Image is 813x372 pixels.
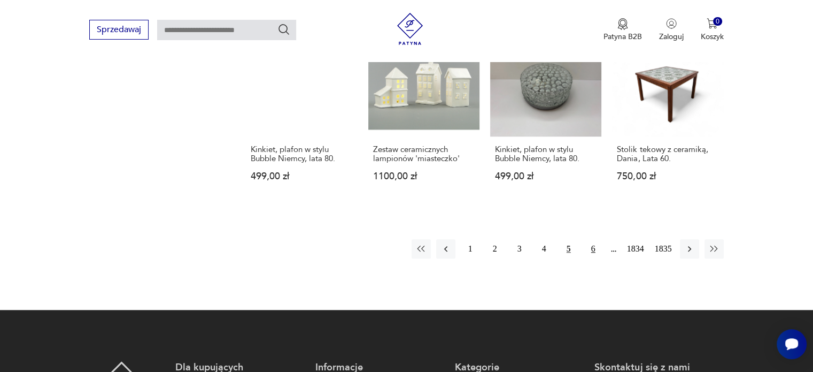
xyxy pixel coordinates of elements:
button: 2 [485,239,505,259]
button: Sprzedawaj [89,20,149,40]
button: 6 [584,239,603,259]
img: Ikona koszyka [707,18,717,29]
p: 499,00 zł [495,172,597,181]
p: 499,00 zł [251,172,352,181]
a: Kinkiet, plafon w stylu Bubble Niemcy, lata 80.Kinkiet, plafon w stylu Bubble Niemcy, lata 80.499... [246,25,357,202]
p: Patyna B2B [603,32,642,42]
button: 1 [461,239,480,259]
img: Patyna - sklep z meblami i dekoracjami vintage [394,13,426,45]
button: 5 [559,239,578,259]
h3: Zestaw ceramicznych lampionów 'miasteczko' [373,145,475,163]
a: Zestaw ceramicznych lampionów 'miasteczko'Zestaw ceramicznych lampionów 'miasteczko'1100,00 zł [368,25,479,202]
a: Kinkiet, plafon w stylu Bubble Niemcy, lata 80.Kinkiet, plafon w stylu Bubble Niemcy, lata 80.499... [490,25,601,202]
p: 1100,00 zł [373,172,475,181]
button: Patyna B2B [603,18,642,42]
h3: Kinkiet, plafon w stylu Bubble Niemcy, lata 80. [495,145,597,163]
iframe: Smartsupp widget button [777,329,807,359]
a: Sprzedawaj [89,27,149,34]
div: 0 [713,17,722,26]
img: Ikona medalu [617,18,628,30]
a: Ikona medaluPatyna B2B [603,18,642,42]
button: 3 [510,239,529,259]
p: 750,00 zł [617,172,718,181]
p: Koszyk [701,32,724,42]
button: 4 [535,239,554,259]
a: Stolik tekowy z ceramiką, Dania, Lata 60.Stolik tekowy z ceramiką, Dania, Lata 60.750,00 zł [612,25,723,202]
h3: Kinkiet, plafon w stylu Bubble Niemcy, lata 80. [251,145,352,163]
button: 1834 [624,239,647,259]
button: 0Koszyk [701,18,724,42]
img: Ikonka użytkownika [666,18,677,29]
button: Szukaj [277,23,290,36]
p: Zaloguj [659,32,684,42]
button: 1835 [652,239,675,259]
button: Zaloguj [659,18,684,42]
h3: Stolik tekowy z ceramiką, Dania, Lata 60. [617,145,718,163]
